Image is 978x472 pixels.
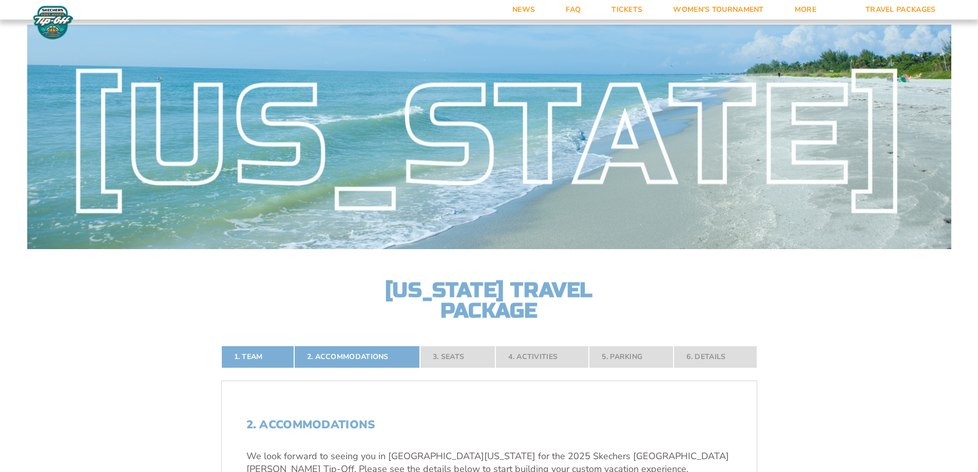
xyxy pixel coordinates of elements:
h2: [US_STATE] Travel Package [376,280,602,321]
div: [US_STATE] [27,82,951,192]
h2: 2. Accommodations [246,418,732,431]
a: 1. Team [221,346,294,368]
img: Fort Myers Tip-Off [31,5,75,40]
